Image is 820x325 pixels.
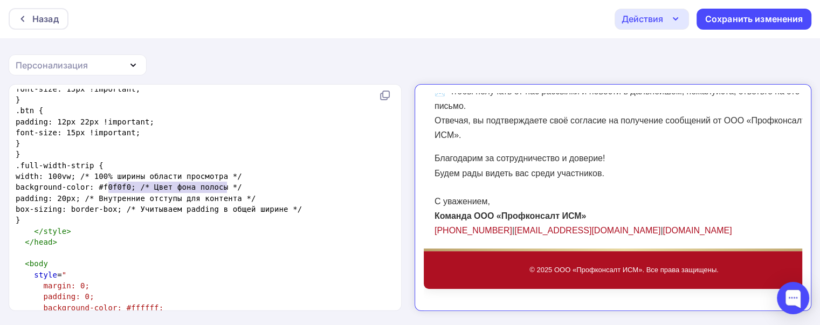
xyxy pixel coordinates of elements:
span: .btn { [16,106,44,115]
span: background-color: #ffffff; [43,303,163,312]
span: " [62,271,67,279]
strong: Команда ООО «Профконсалт ИСМ» [11,118,162,127]
span: width: 100vw; /* 100% ширины области просмотра */ [16,172,242,181]
span: > [53,238,58,246]
span: padding: 12px 22px !important; [16,117,154,126]
span: < [25,259,30,268]
a: [DOMAIN_NAME] [239,133,308,142]
span: style [43,227,66,236]
span: .full-width-strip { [16,161,104,170]
span: background-color: #f0f0f0; /* Цвет фона полосы */ [16,183,242,191]
a: [PHONE_NUMBER] [11,133,88,142]
span: } [16,150,20,158]
span: } [16,139,20,148]
span: style [34,271,57,279]
span: padding: 20px; /* Внутренние отступы для контента */ [16,194,256,203]
div: Персонализация [16,59,88,72]
p: Благодарим за сотрудничество и доверие! Будем рады видеть вас среди участников. [11,58,390,87]
span: box-sizing: border-box; /* Учитываем padding в общей ширине */ [16,205,302,213]
span: font-size: 15px !important; [16,128,140,137]
span: font-size: 15px !important; [16,85,140,93]
span: padding: 0; [43,292,94,301]
p: С уважением, | | [11,101,390,145]
button: Персонализация [9,54,147,75]
span: margin: 0; [43,281,89,290]
div: Сохранить изменения [705,13,803,25]
a: [EMAIL_ADDRESS][DOMAIN_NAME] [91,133,237,142]
span: = [16,271,66,279]
span: </ [34,227,43,236]
span: </ [25,238,34,246]
span: } [16,216,20,224]
div: Действия [622,12,663,25]
span: head [34,238,52,246]
div: Назад [32,12,59,25]
button: Действия [615,9,689,30]
span: > [66,227,71,236]
span: } [16,95,20,104]
span: body [30,259,48,268]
